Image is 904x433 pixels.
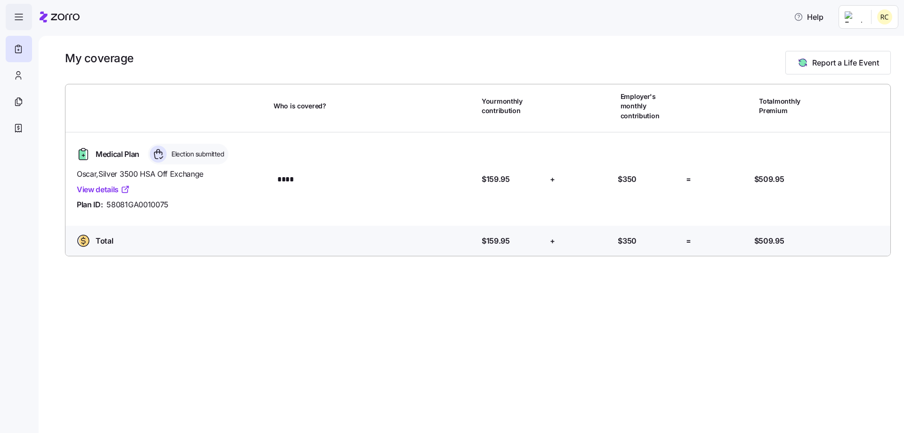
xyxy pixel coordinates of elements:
span: $350 [618,173,637,185]
span: Total [96,235,113,247]
span: $509.95 [754,235,784,247]
img: 0ef752f921049cccfb5faeab3ccff923 [877,9,892,25]
span: $159.95 [482,235,510,247]
span: + [550,173,555,185]
img: Employer logo [845,11,864,23]
span: Plan ID: [77,199,103,211]
span: Oscar , Silver 3500 HSA Off Exchange [77,168,266,180]
a: View details [77,184,130,196]
button: Report a Life Event [785,51,891,74]
span: $159.95 [482,173,510,185]
span: Total monthly Premium [759,97,821,116]
span: $509.95 [754,173,784,185]
span: Medical Plan [96,148,139,160]
span: Employer's monthly contribution [621,92,682,121]
span: Your monthly contribution [482,97,543,116]
span: Help [794,11,823,23]
span: Election submitted [169,149,224,159]
span: + [550,235,555,247]
span: = [686,235,691,247]
h1: My coverage [65,51,134,65]
span: $350 [618,235,637,247]
span: 58081GA0010075 [106,199,169,211]
button: Help [786,8,831,26]
span: Who is covered? [274,101,326,111]
span: = [686,173,691,185]
span: Report a Life Event [812,57,879,68]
